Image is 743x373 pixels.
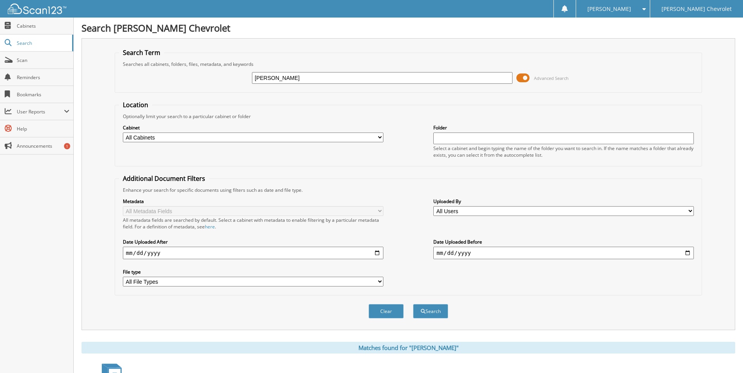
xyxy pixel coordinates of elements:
[433,124,694,131] label: Folder
[433,145,694,158] div: Select a cabinet and begin typing the name of the folder you want to search in. If the name match...
[123,247,383,259] input: start
[17,74,69,81] span: Reminders
[119,48,164,57] legend: Search Term
[119,61,698,67] div: Searches all cabinets, folders, files, metadata, and keywords
[82,21,735,34] h1: Search [PERSON_NAME] Chevrolet
[17,23,69,29] span: Cabinets
[82,342,735,354] div: Matches found for "[PERSON_NAME]"
[8,4,66,14] img: scan123-logo-white.svg
[123,239,383,245] label: Date Uploaded After
[17,40,68,46] span: Search
[119,187,698,193] div: Enhance your search for specific documents using filters such as date and file type.
[123,217,383,230] div: All metadata fields are searched by default. Select a cabinet with metadata to enable filtering b...
[123,124,383,131] label: Cabinet
[119,101,152,109] legend: Location
[123,269,383,275] label: File type
[17,143,69,149] span: Announcements
[17,108,64,115] span: User Reports
[17,126,69,132] span: Help
[123,198,383,205] label: Metadata
[433,247,694,259] input: end
[413,304,448,318] button: Search
[661,7,732,11] span: [PERSON_NAME] Chevrolet
[433,239,694,245] label: Date Uploaded Before
[587,7,631,11] span: [PERSON_NAME]
[205,223,215,230] a: here
[119,174,209,183] legend: Additional Document Filters
[17,91,69,98] span: Bookmarks
[433,198,694,205] label: Uploaded By
[369,304,404,318] button: Clear
[119,113,698,120] div: Optionally limit your search to a particular cabinet or folder
[534,75,569,81] span: Advanced Search
[17,57,69,64] span: Scan
[64,143,70,149] div: 1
